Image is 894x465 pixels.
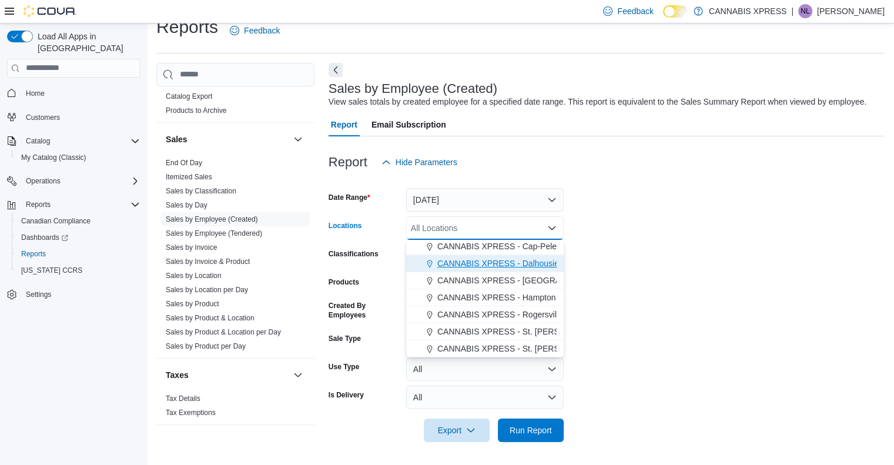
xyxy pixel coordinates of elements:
label: Is Delivery [329,390,364,400]
p: CANNABIS XPRESS [709,4,786,18]
a: Sales by Product & Location [166,314,255,322]
button: Operations [21,174,65,188]
span: Home [21,86,140,101]
label: Products [329,277,359,287]
span: Reports [26,200,51,209]
button: Customers [2,109,145,126]
a: [US_STATE] CCRS [16,263,87,277]
label: Use Type [329,362,359,372]
button: Operations [2,173,145,189]
span: CANNABIS XPRESS - Hampton ([GEOGRAPHIC_DATA]) [437,292,649,303]
a: Tax Details [166,394,200,403]
label: Created By Employees [329,301,401,320]
img: Cova [24,5,76,17]
span: Catalog Export [166,92,212,101]
button: My Catalog (Classic) [12,149,145,166]
span: Load All Apps in [GEOGRAPHIC_DATA] [33,31,140,54]
span: Operations [21,174,140,188]
a: My Catalog (Classic) [16,150,91,165]
button: CANNABIS XPRESS - Rogersville - (Rue Principale) [406,306,564,323]
h3: Taxes [166,369,189,381]
span: Sales by Product per Day [166,342,246,351]
a: Sales by Location [166,272,222,280]
span: Customers [21,110,140,125]
button: Run Report [498,419,564,442]
span: Catalog [26,136,50,146]
a: Canadian Compliance [16,214,95,228]
p: | [791,4,793,18]
span: Sales by Location per Day [166,285,248,295]
span: Customers [26,113,60,122]
a: Feedback [225,19,284,42]
span: Feedback [617,5,653,17]
button: Taxes [291,368,305,382]
a: Itemized Sales [166,173,212,181]
label: Locations [329,221,362,230]
span: Dashboards [16,230,140,245]
span: Tax Details [166,394,200,403]
a: Sales by Location per Day [166,286,248,294]
button: [US_STATE] CCRS [12,262,145,279]
a: Reports [16,247,51,261]
button: Next [329,63,343,77]
button: Home [2,85,145,102]
a: Sales by Invoice & Product [166,257,250,266]
a: Sales by Day [166,201,207,209]
span: End Of Day [166,158,202,168]
button: Reports [2,196,145,213]
span: Sales by Product [166,299,219,309]
span: Export [431,419,483,442]
span: CANNABIS XPRESS - St. [PERSON_NAME] ([GEOGRAPHIC_DATA]) [437,326,696,337]
h3: Report [329,155,367,169]
button: Catalog [2,133,145,149]
button: Canadian Compliance [12,213,145,229]
span: Sales by Invoice [166,243,217,252]
span: Home [26,89,45,98]
button: Export [424,419,490,442]
span: Hide Parameters [396,156,457,168]
span: Reports [21,198,140,212]
a: Dashboards [12,229,145,246]
span: Operations [26,176,61,186]
a: Home [21,86,49,101]
button: All [406,386,564,409]
button: Sales [166,133,289,145]
button: CANNABIS XPRESS - Cap-Pele ([GEOGRAPHIC_DATA]) [406,238,564,255]
span: Email Subscription [371,113,446,136]
input: Dark Mode [663,5,688,18]
span: Feedback [244,25,280,36]
div: View sales totals by created employee for a specified date range. This report is equivalent to th... [329,96,866,108]
button: CANNABIS XPRESS - [GEOGRAPHIC_DATA]-[GEOGRAPHIC_DATA] ([GEOGRAPHIC_DATA]) [406,272,564,289]
a: Catalog Export [166,92,212,101]
span: Washington CCRS [16,263,140,277]
h3: Sales [166,133,187,145]
a: Sales by Product [166,300,219,308]
button: Sales [291,132,305,146]
label: Classifications [329,249,379,259]
a: Tax Exemptions [166,409,216,417]
h3: Sales by Employee (Created) [329,82,497,96]
span: Settings [26,290,51,299]
a: Customers [21,111,65,125]
span: [US_STATE] CCRS [21,266,82,275]
span: Sales by Product & Location per Day [166,327,281,337]
a: Sales by Invoice [166,243,217,252]
button: Reports [12,246,145,262]
span: Sales by Classification [166,186,236,196]
span: Canadian Compliance [16,214,140,228]
span: Sales by Day [166,200,207,210]
button: All [406,357,564,381]
span: Run Report [510,424,552,436]
button: CANNABIS XPRESS - St. [PERSON_NAME] ([GEOGRAPHIC_DATA]) [406,323,564,340]
span: CANNABIS XPRESS - [GEOGRAPHIC_DATA]-[GEOGRAPHIC_DATA] ([GEOGRAPHIC_DATA]) [437,275,790,286]
span: Sales by Employee (Tendered) [166,229,262,238]
span: CANNABIS XPRESS - Cap-Pele ([GEOGRAPHIC_DATA]) [437,240,650,252]
div: Taxes [156,392,314,424]
a: Sales by Product & Location per Day [166,328,281,336]
a: End Of Day [166,159,202,167]
a: Products to Archive [166,106,226,115]
span: CANNABIS XPRESS - Rogersville - (Rue Principale) [437,309,630,320]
